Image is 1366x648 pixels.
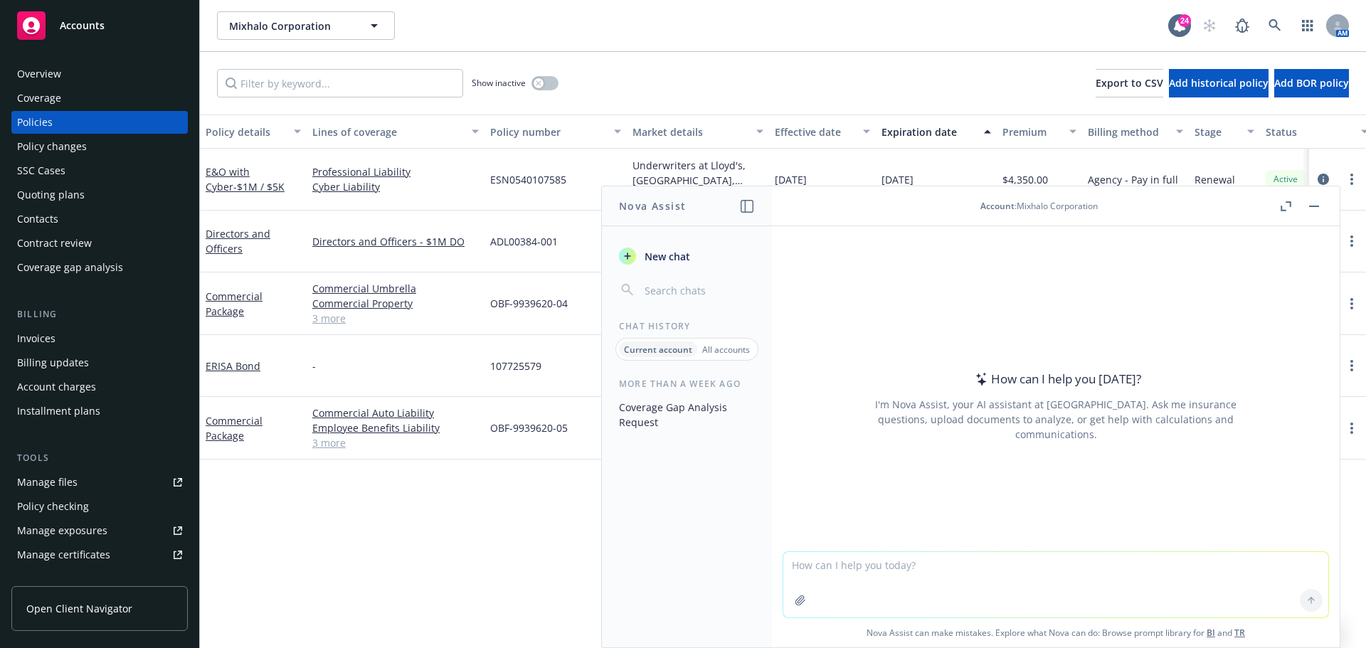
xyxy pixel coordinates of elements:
span: [DATE] [881,172,914,187]
a: more [1343,420,1360,437]
a: Overview [11,63,188,85]
span: Mixhalo Corporation [229,18,352,33]
div: More than a week ago [602,378,772,390]
a: Manage exposures [11,519,188,542]
div: Coverage [17,87,61,110]
div: Manage claims [17,568,89,590]
a: Employee Benefits Liability [312,420,479,435]
a: Contacts [11,208,188,230]
div: Installment plans [17,400,100,423]
span: - $1M / $5K [233,180,285,193]
div: Underwriters at Lloyd's, [GEOGRAPHIC_DATA], [PERSON_NAME] of London, CFC Underwriting [632,158,763,188]
button: Stage [1189,115,1260,149]
div: Chat History [602,320,772,332]
span: Accounts [60,20,105,31]
button: New chat [613,243,761,269]
a: Manage certificates [11,543,188,566]
a: TR [1234,627,1245,639]
a: Account charges [11,376,188,398]
div: I'm Nova Assist, your AI assistant at [GEOGRAPHIC_DATA]. Ask me insurance questions, upload docum... [856,397,1256,442]
p: Current account [624,344,692,356]
span: Active [1271,173,1300,186]
a: more [1343,171,1360,188]
div: Manage files [17,471,78,494]
p: All accounts [702,344,750,356]
button: Premium [997,115,1082,149]
div: Billing updates [17,351,89,374]
span: Renewal [1195,172,1235,187]
input: Search chats [642,280,755,300]
span: OBF-9939620-04 [490,296,568,311]
button: Billing method [1082,115,1189,149]
div: Manage certificates [17,543,110,566]
a: Directors and Officers - $1M DO [312,234,479,249]
button: Policy number [485,115,627,149]
span: OBF-9939620-05 [490,420,568,435]
div: Account charges [17,376,96,398]
a: Policy changes [11,135,188,158]
span: Add BOR policy [1274,76,1349,90]
a: Directors and Officers [206,227,270,255]
button: Lines of coverage [307,115,485,149]
div: Contract review [17,232,92,255]
a: more [1343,233,1360,250]
div: Quoting plans [17,184,85,206]
div: Status [1266,124,1352,139]
button: Mixhalo Corporation [217,11,395,40]
div: Lines of coverage [312,124,463,139]
div: Policies [17,111,53,134]
div: SSC Cases [17,159,65,182]
div: Tools [11,451,188,465]
div: Policy number [490,124,605,139]
div: Coverage gap analysis [17,256,123,279]
a: Billing updates [11,351,188,374]
a: Policy checking [11,495,188,518]
button: Export to CSV [1096,69,1163,97]
span: Open Client Navigator [26,601,132,616]
a: Commercial Package [206,414,263,442]
a: Switch app [1293,11,1322,40]
a: Report a Bug [1228,11,1256,40]
a: Invoices [11,327,188,350]
div: Market details [632,124,748,139]
button: Add BOR policy [1274,69,1349,97]
span: ADL00384-001 [490,234,558,249]
a: circleInformation [1315,171,1332,188]
span: [DATE] [775,172,807,187]
div: Policy details [206,124,285,139]
a: Commercial Auto Liability [312,405,479,420]
button: Add historical policy [1169,69,1269,97]
div: Policy changes [17,135,87,158]
a: Commercial Package [206,290,263,318]
input: Filter by keyword... [217,69,463,97]
a: more [1343,357,1360,374]
span: Account [980,200,1015,212]
div: Contacts [17,208,58,230]
div: : Mixhalo Corporation [980,200,1098,212]
div: Expiration date [881,124,975,139]
button: Policy details [200,115,307,149]
a: Commercial Property [312,296,479,311]
button: Expiration date [876,115,997,149]
a: Contract review [11,232,188,255]
button: Market details [627,115,769,149]
a: Coverage gap analysis [11,256,188,279]
div: Manage exposures [17,519,107,542]
span: ESN0540107585 [490,172,566,187]
div: How can I help you [DATE]? [971,370,1141,388]
div: Effective date [775,124,854,139]
a: Manage files [11,471,188,494]
div: Premium [1002,124,1061,139]
a: Accounts [11,6,188,46]
button: Effective date [769,115,876,149]
span: Add historical policy [1169,76,1269,90]
div: Billing [11,307,188,322]
a: Start snowing [1195,11,1224,40]
a: BI [1207,627,1215,639]
a: Coverage [11,87,188,110]
a: Quoting plans [11,184,188,206]
a: Search [1261,11,1289,40]
div: Invoices [17,327,55,350]
span: 107725579 [490,358,541,373]
h1: Nova Assist [619,198,686,213]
